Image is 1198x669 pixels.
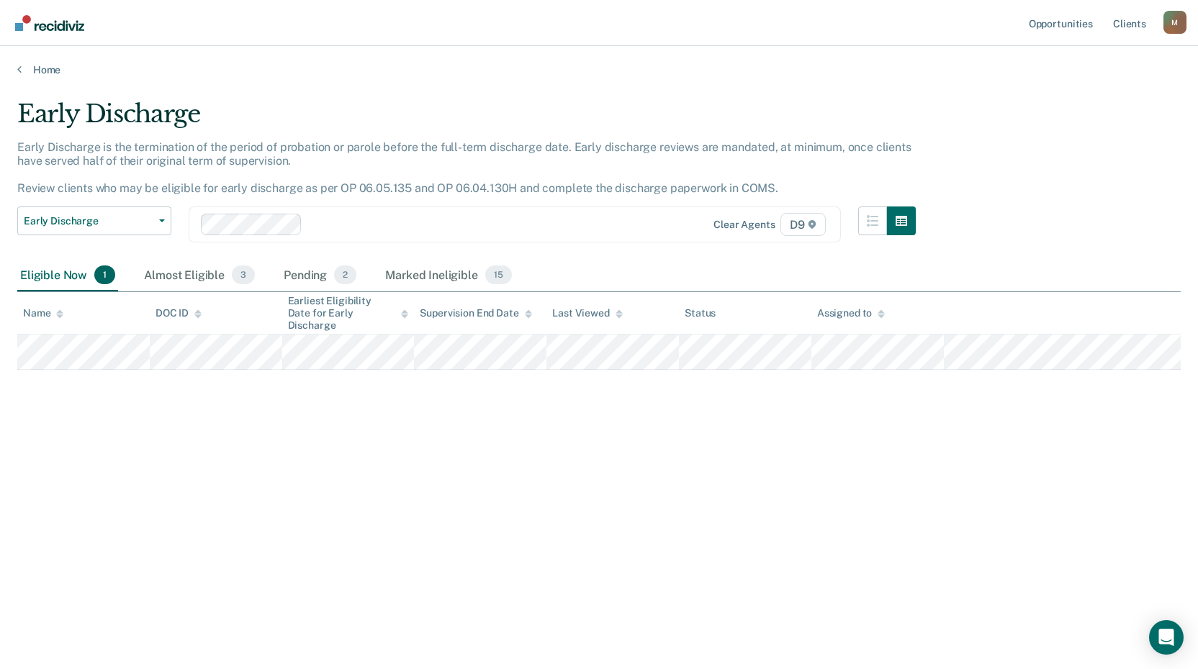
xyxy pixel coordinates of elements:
[15,15,84,31] img: Recidiviz
[1149,620,1184,655] div: Open Intercom Messenger
[17,206,171,235] button: Early Discharge
[232,265,255,284] span: 3
[1163,11,1186,34] button: Profile dropdown button
[713,219,775,231] div: Clear agents
[281,260,359,291] div: Pending2
[552,307,622,319] div: Last Viewed
[17,140,911,196] p: Early Discharge is the termination of the period of probation or parole before the full-term disc...
[17,63,1181,76] a: Home
[141,260,258,291] div: Almost Eligible3
[780,213,826,236] span: D9
[382,260,514,291] div: Marked Ineligible15
[156,307,202,319] div: DOC ID
[420,307,531,319] div: Supervision End Date
[685,307,716,319] div: Status
[817,307,885,319] div: Assigned to
[1163,11,1186,34] div: M
[24,215,153,227] span: Early Discharge
[23,307,63,319] div: Name
[94,265,115,284] span: 1
[334,265,356,284] span: 2
[17,260,118,291] div: Eligible Now1
[288,295,409,331] div: Earliest Eligibility Date for Early Discharge
[17,99,916,140] div: Early Discharge
[485,265,512,284] span: 15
